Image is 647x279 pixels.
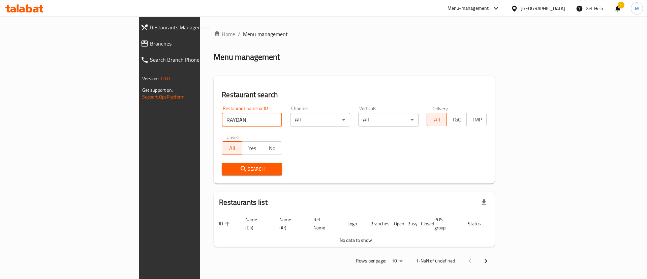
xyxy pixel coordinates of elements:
[222,141,242,155] button: All
[415,214,429,234] th: Closed
[222,90,487,100] h2: Restaurant search
[150,39,242,48] span: Branches
[135,52,247,68] a: Search Branch Phone
[214,52,280,62] h2: Menu management
[262,141,282,155] button: No
[142,86,173,94] span: Get support on:
[226,135,239,139] label: Upsell
[214,214,521,247] table: enhanced table
[358,113,419,127] div: All
[279,216,300,232] span: Name (Ar)
[265,143,279,153] span: No
[468,220,490,228] span: Status
[434,216,454,232] span: POS group
[242,141,262,155] button: Yes
[469,115,484,124] span: TMP
[135,19,247,35] a: Restaurants Management
[365,214,389,234] th: Branches
[222,113,282,127] input: Search for restaurant name or ID..
[219,220,232,228] span: ID
[402,214,415,234] th: Busy
[340,236,372,245] span: No data to show
[313,216,334,232] span: Ref. Name
[431,106,448,111] label: Delivery
[245,216,266,232] span: Name (En)
[521,5,565,12] div: [GEOGRAPHIC_DATA]
[245,143,259,153] span: Yes
[356,257,386,265] p: Rows per page:
[466,113,487,126] button: TMP
[135,35,247,52] a: Branches
[222,163,282,175] button: Search
[214,30,495,38] nav: breadcrumb
[227,165,277,173] span: Search
[389,214,402,234] th: Open
[448,4,489,12] div: Menu-management
[416,257,455,265] p: 1-NaN of undefined
[476,194,492,211] div: Export file
[446,113,467,126] button: TGO
[635,5,639,12] span: M
[225,143,239,153] span: All
[150,23,242,31] span: Restaurants Management
[142,74,159,83] span: Version:
[450,115,464,124] span: TGO
[160,74,170,83] span: 1.0.0
[142,92,185,101] a: Support.OpsPlatform
[430,115,444,124] span: All
[427,113,447,126] button: All
[478,253,494,269] button: Next page
[150,56,242,64] span: Search Branch Phone
[290,113,350,127] div: All
[389,256,405,266] div: Rows per page:
[219,197,267,207] h2: Restaurants list
[342,214,365,234] th: Logo
[243,30,288,38] span: Menu management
